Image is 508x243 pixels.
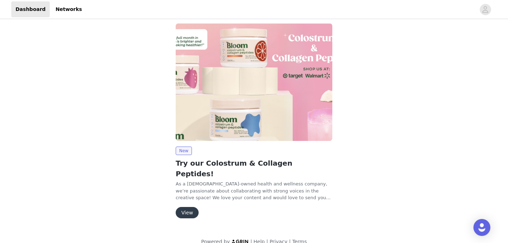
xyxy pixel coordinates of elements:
[482,4,489,15] div: avatar
[51,1,86,17] a: Networks
[176,23,332,141] img: Bloom Nutrition
[473,219,490,236] div: Open Intercom Messenger
[176,180,332,201] div: As a [DEMOGRAPHIC_DATA]-owned health and wellness company, we’re passionate about collaborating w...
[11,1,50,17] a: Dashboard
[176,207,199,218] button: View
[176,158,332,179] h2: Try our Colostrum & Collagen Peptides!
[176,147,192,155] span: New
[176,210,199,215] a: View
